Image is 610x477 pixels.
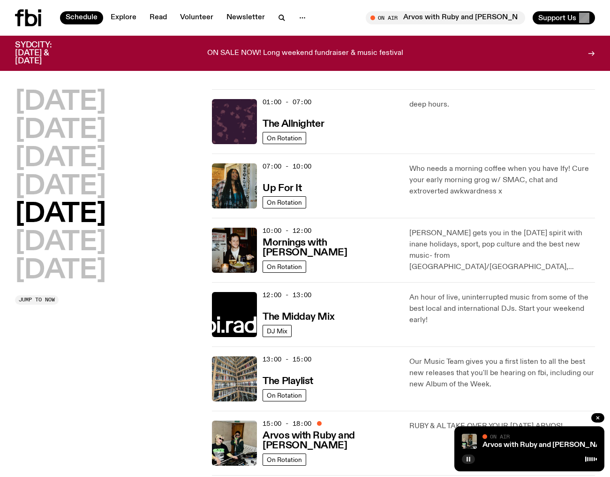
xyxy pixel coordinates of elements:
[263,117,324,129] a: The Allnighter
[409,356,595,390] p: Our Music Team gives you a first listen to all the best new releases that you'll be hearing on fb...
[221,11,271,24] a: Newsletter
[15,146,106,172] button: [DATE]
[409,163,595,197] p: Who needs a morning coffee when you have Ify! Cure your early morning grog w/ SMAC, chat and extr...
[263,98,311,107] span: 01:00 - 07:00
[15,41,75,65] h3: SYDCITY: [DATE] & [DATE]
[267,199,302,206] span: On Rotation
[263,184,301,193] h3: Up For It
[15,174,106,200] button: [DATE]
[409,228,595,273] p: [PERSON_NAME] gets you in the [DATE] spirit with inane holidays, sport, pop culture and the best ...
[60,11,103,24] a: Schedule
[263,182,301,193] a: Up For It
[263,377,313,386] h3: The Playlist
[263,226,311,235] span: 10:00 - 12:00
[263,310,334,322] a: The Midday Mix
[263,375,313,386] a: The Playlist
[212,356,257,401] img: A corner shot of the fbi music library
[15,201,106,228] button: [DATE]
[267,327,287,334] span: DJ Mix
[409,292,595,326] p: An hour of live, uninterrupted music from some of the best local and international DJs. Start you...
[263,419,311,428] span: 15:00 - 18:00
[15,117,106,144] button: [DATE]
[263,162,311,171] span: 07:00 - 10:00
[409,421,595,432] p: RUBY & AL TAKE OVER YOUR [DATE] ARVOS!
[263,196,306,208] a: On Rotation
[263,312,334,322] h3: The Midday Mix
[263,238,398,258] h3: Mornings with [PERSON_NAME]
[267,456,302,463] span: On Rotation
[538,14,576,22] span: Support Us
[212,163,257,208] img: Ify - a Brown Skin girl with black braided twists, looking up to the side with her tongue stickin...
[409,99,595,110] p: deep hours.
[212,228,257,273] img: Sam blankly stares at the camera, brightly lit by a camera flash wearing a hat collared shirt and...
[15,89,106,115] button: [DATE]
[462,434,477,449] img: Ruby wears a Collarbones t shirt and pretends to play the DJ decks, Al sings into a pringles can....
[15,258,106,284] button: [DATE]
[267,134,302,141] span: On Rotation
[267,263,302,270] span: On Rotation
[263,325,292,337] a: DJ Mix
[263,454,306,466] a: On Rotation
[144,11,173,24] a: Read
[533,11,595,24] button: Support Us
[263,355,311,364] span: 13:00 - 15:00
[263,261,306,273] a: On Rotation
[263,389,306,401] a: On Rotation
[263,429,398,451] a: Arvos with Ruby and [PERSON_NAME]
[15,295,59,305] button: Jump to now
[105,11,142,24] a: Explore
[263,291,311,300] span: 12:00 - 13:00
[263,119,324,129] h3: The Allnighter
[174,11,219,24] a: Volunteer
[263,431,398,451] h3: Arvos with Ruby and [PERSON_NAME]
[267,392,302,399] span: On Rotation
[490,433,510,439] span: On Air
[263,132,306,144] a: On Rotation
[15,230,106,256] button: [DATE]
[207,49,403,58] p: ON SALE NOW! Long weekend fundraiser & music festival
[19,297,55,302] span: Jump to now
[366,11,525,24] button: On AirArvos with Ruby and [PERSON_NAME]
[212,421,257,466] img: Ruby wears a Collarbones t shirt and pretends to play the DJ decks, Al sings into a pringles can....
[263,236,398,258] a: Mornings with [PERSON_NAME]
